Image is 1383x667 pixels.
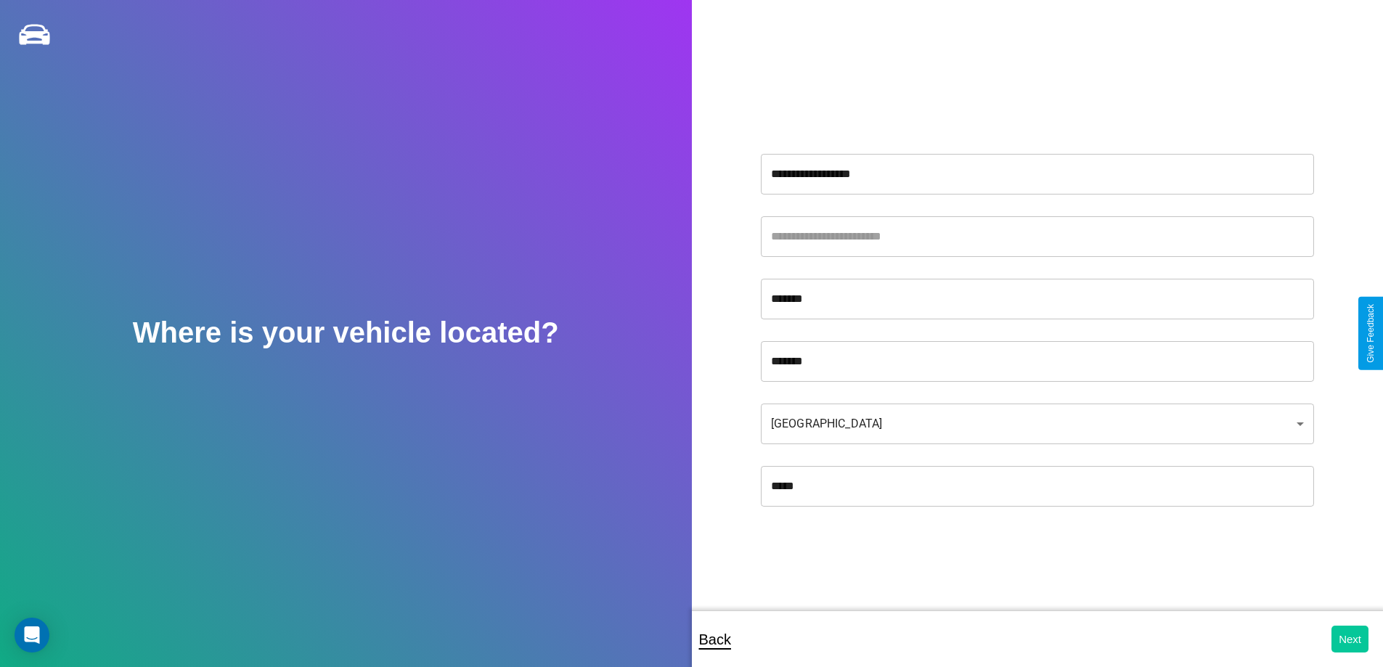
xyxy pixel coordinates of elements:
[1331,626,1368,652] button: Next
[699,626,731,652] p: Back
[761,404,1314,444] div: [GEOGRAPHIC_DATA]
[15,618,49,652] div: Open Intercom Messenger
[133,316,559,349] h2: Where is your vehicle located?
[1366,304,1376,363] div: Give Feedback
